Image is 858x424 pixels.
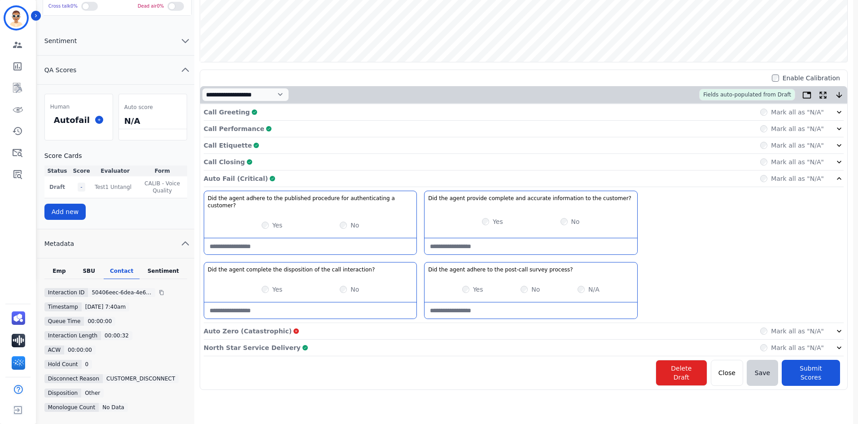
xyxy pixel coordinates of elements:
[44,166,70,176] th: Status
[95,184,131,191] p: Test1 Untangl
[44,151,187,160] h3: Score Cards
[37,66,84,74] span: QA Scores
[88,288,155,297] div: 50406eec-6dea-4e69-8cdc-71195793ac58
[180,35,191,46] svg: chevron down
[771,108,824,117] label: Mark all as "N/A"
[44,389,81,398] div: Disposition
[44,374,103,383] div: Disconnect Reason
[101,331,132,340] div: 00:00:32
[74,267,104,279] div: SBU
[204,141,252,150] p: Call Etiquette
[204,174,268,183] p: Auto Fail (Critical)
[208,195,413,209] h3: Did the agent adhere to the published procedure for authenticating a customer?
[428,195,631,202] h3: Did the agent provide complete and accurate information to the customer?
[428,266,573,273] h3: Did the agent adhere to the post-call survey process?
[771,343,824,352] label: Mark all as "N/A"
[44,317,84,326] div: Queue Time
[46,184,68,191] p: Draft
[70,166,93,176] th: Score
[180,65,191,75] svg: chevron up
[44,302,82,311] div: Timestamp
[84,317,115,326] div: 00:00:00
[656,360,707,386] button: Delete Draft
[44,403,99,412] div: Monologue Count
[783,74,840,83] label: Enable Calibration
[44,288,88,297] div: Interaction ID
[272,285,283,294] label: Yes
[771,174,824,183] label: Mark all as "N/A"
[123,101,183,113] div: Auto score
[44,360,82,369] div: Hold Count
[137,166,187,176] th: Form
[5,7,27,29] img: Bordered avatar
[99,403,128,412] div: No Data
[204,327,292,336] p: Auto Zero (Catastrophic)
[771,141,824,150] label: Mark all as "N/A"
[204,108,250,117] p: Call Greeting
[44,331,101,340] div: Interaction Length
[37,56,194,85] button: QA Scores chevron up
[771,327,824,336] label: Mark all as "N/A"
[571,217,580,226] label: No
[771,124,824,133] label: Mark all as "N/A"
[78,183,85,192] div: -
[44,267,74,279] div: Emp
[139,180,185,194] span: CALIB - Voice Quality
[82,302,129,311] div: [DATE] 7:40am
[350,285,359,294] label: No
[771,157,824,166] label: Mark all as "N/A"
[123,113,183,129] div: N/A
[473,285,483,294] label: Yes
[711,360,743,386] button: Close
[37,229,194,258] button: Metadata chevron up
[208,266,375,273] h3: Did the agent complete the disposition of the call interaction?
[50,103,70,110] span: Human
[93,166,137,176] th: Evaluator
[64,345,96,354] div: 00:00:00
[588,285,600,294] label: N/A
[180,238,191,249] svg: chevron up
[747,360,778,386] button: Save
[104,267,140,279] div: Contact
[272,221,283,230] label: Yes
[204,157,245,166] p: Call Closing
[81,389,104,398] div: Other
[44,204,86,220] button: Add new
[37,239,81,248] span: Metadata
[493,217,503,226] label: Yes
[782,360,840,386] button: Submit Scores
[37,26,194,56] button: Sentiment chevron down
[699,89,795,101] div: Fields auto-populated from Draft
[52,112,92,128] div: Autofail
[82,360,92,369] div: 0
[204,343,301,352] p: North Star Service Delivery
[350,221,359,230] label: No
[103,374,179,383] div: CUSTOMER_DISCONNECT
[531,285,540,294] label: No
[204,124,264,133] p: Call Performance
[44,345,64,354] div: ACW
[37,36,84,45] span: Sentiment
[140,267,187,279] div: Sentiment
